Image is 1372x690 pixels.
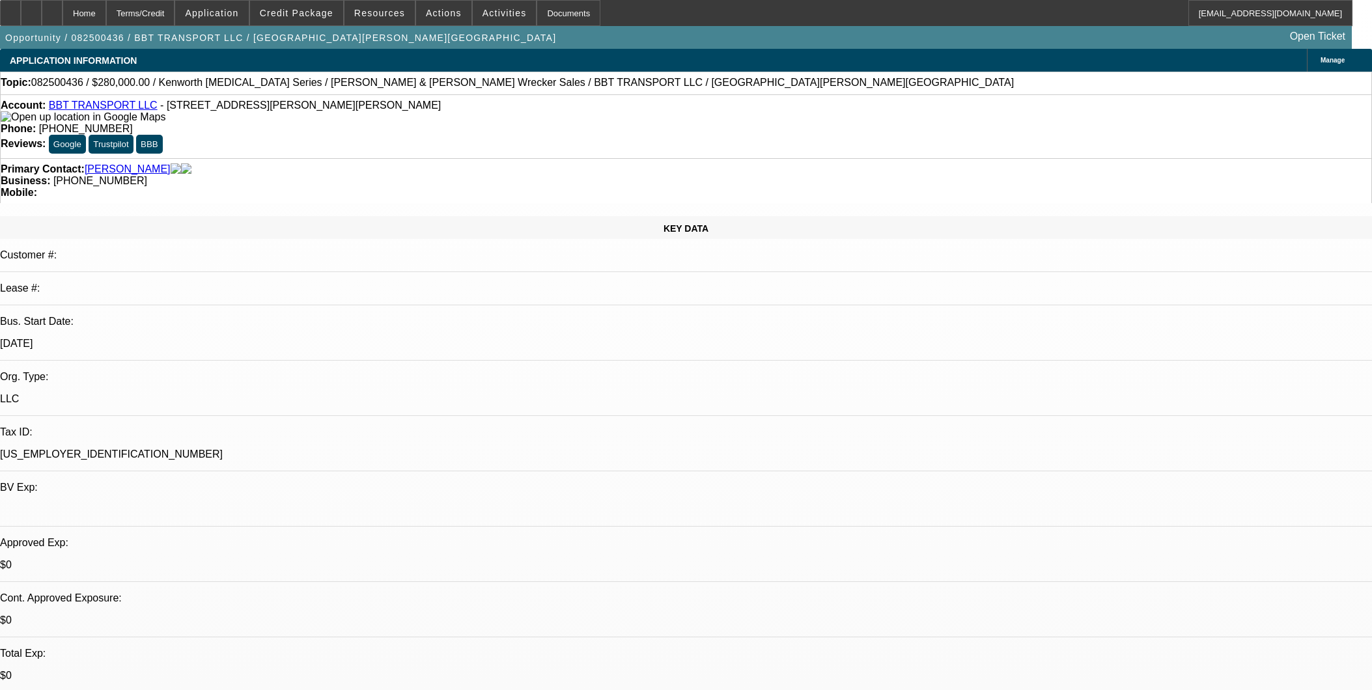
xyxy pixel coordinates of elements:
[1,111,165,122] a: View Google Maps
[136,135,163,154] button: BBB
[1,175,50,186] strong: Business:
[39,123,133,134] span: [PHONE_NUMBER]
[10,55,137,66] span: APPLICATION INFORMATION
[1321,57,1345,64] span: Manage
[1,111,165,123] img: Open up location in Google Maps
[260,8,333,18] span: Credit Package
[49,135,86,154] button: Google
[1285,25,1351,48] a: Open Ticket
[160,100,441,111] span: - [STREET_ADDRESS][PERSON_NAME][PERSON_NAME]
[483,8,527,18] span: Activities
[416,1,471,25] button: Actions
[49,100,158,111] a: BBT TRANSPORT LLC
[1,138,46,149] strong: Reviews:
[1,100,46,111] strong: Account:
[1,187,37,198] strong: Mobile:
[53,175,147,186] span: [PHONE_NUMBER]
[344,1,415,25] button: Resources
[85,163,171,175] a: [PERSON_NAME]
[664,223,708,234] span: KEY DATA
[171,163,181,175] img: facebook-icon.png
[250,1,343,25] button: Credit Package
[89,135,133,154] button: Trustpilot
[1,77,31,89] strong: Topic:
[175,1,248,25] button: Application
[1,163,85,175] strong: Primary Contact:
[5,33,556,43] span: Opportunity / 082500436 / BBT TRANSPORT LLC / [GEOGRAPHIC_DATA][PERSON_NAME][GEOGRAPHIC_DATA]
[354,8,405,18] span: Resources
[426,8,462,18] span: Actions
[185,8,238,18] span: Application
[31,77,1014,89] span: 082500436 / $280,000.00 / Kenworth [MEDICAL_DATA] Series / [PERSON_NAME] & [PERSON_NAME] Wrecker ...
[1,123,36,134] strong: Phone:
[473,1,537,25] button: Activities
[181,163,191,175] img: linkedin-icon.png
